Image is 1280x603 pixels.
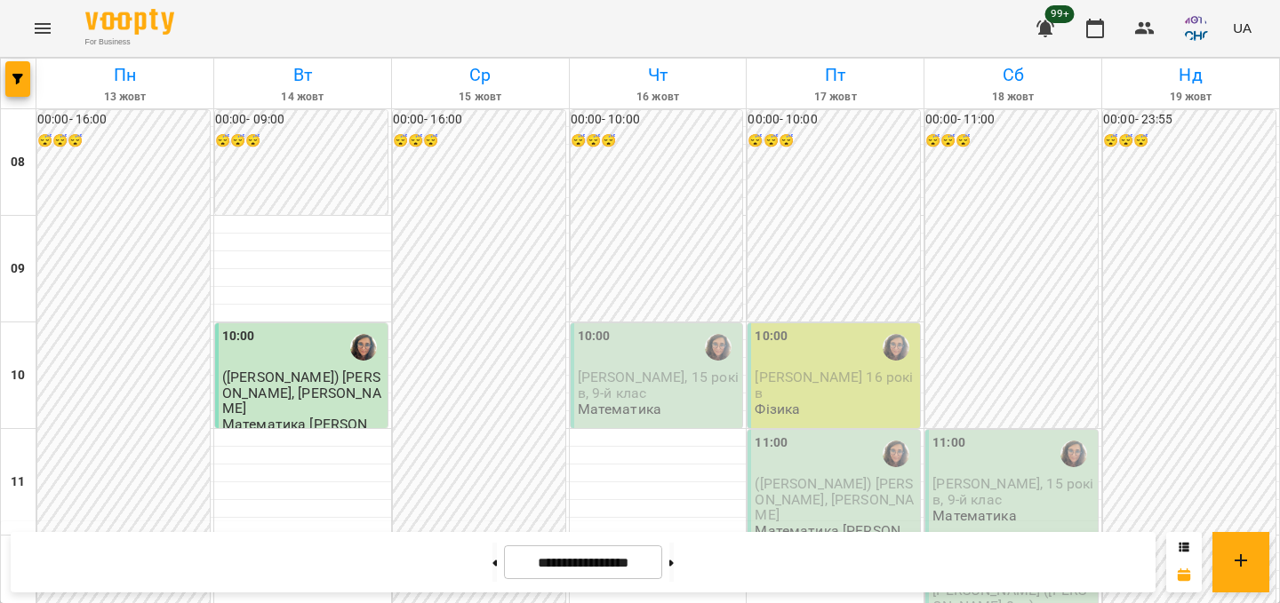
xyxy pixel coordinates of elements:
h6: 00:00 - 16:00 [37,110,210,130]
h6: 😴😴😴 [748,131,920,151]
span: UA [1233,19,1252,37]
img: Кулебякіна Ольга [883,334,909,361]
h6: Вт [217,61,388,89]
h6: 😴😴😴 [571,131,743,151]
h6: 00:00 - 23:55 [1103,110,1276,130]
h6: 13 жовт [39,89,211,106]
label: 10:00 [755,327,788,346]
h6: 00:00 - 16:00 [393,110,565,130]
span: [PERSON_NAME], 15 років, 9-й клас [578,369,739,401]
h6: 15 жовт [395,89,566,106]
h6: 18 жовт [927,89,1099,106]
h6: Сб [927,61,1099,89]
span: [PERSON_NAME], 15 років, 9-й клас [932,475,1093,507]
button: Menu [21,7,64,50]
span: ([PERSON_NAME]) [PERSON_NAME], [PERSON_NAME] [755,475,914,523]
h6: Ср [395,61,566,89]
label: 10:00 [578,327,611,346]
p: Фізика [755,401,800,417]
h6: 14 жовт [217,89,388,106]
h6: 08 [11,153,25,172]
h6: 😴😴😴 [37,131,210,151]
h6: Пн [39,61,211,89]
span: For Business [85,36,174,48]
img: Кулебякіна Ольга [1060,440,1087,467]
h6: Чт [572,61,744,89]
img: Кулебякіна Ольга [883,440,909,467]
span: 99+ [1045,5,1075,23]
h6: 00:00 - 09:00 [215,110,388,130]
button: UA [1226,12,1259,44]
label: 10:00 [222,327,255,346]
h6: 😴😴😴 [215,131,388,151]
p: Математика [PERSON_NAME] [222,417,384,448]
img: 44498c49d9c98a00586a399c9b723a73.png [1183,16,1208,41]
h6: 17 жовт [749,89,921,106]
img: Кулебякіна Ольга [705,334,732,361]
span: ([PERSON_NAME]) [PERSON_NAME], [PERSON_NAME] [222,369,381,417]
p: Математика [578,401,661,417]
span: [PERSON_NAME] 16 років [755,369,913,401]
h6: 09 [11,259,25,279]
label: 11:00 [755,433,788,453]
h6: 😴😴😴 [1103,131,1276,151]
h6: 😴😴😴 [393,131,565,151]
h6: Нд [1105,61,1276,89]
h6: Пт [749,61,921,89]
h6: 11 [11,472,25,492]
p: Математика [932,508,1016,523]
img: Voopty Logo [85,9,174,35]
h6: 00:00 - 10:00 [571,110,743,130]
h6: 00:00 - 11:00 [925,110,1098,130]
h6: 10 [11,366,25,385]
h6: 16 жовт [572,89,744,106]
h6: 19 жовт [1105,89,1276,106]
h6: 00:00 - 10:00 [748,110,920,130]
label: 11:00 [932,433,965,453]
img: Кулебякіна Ольга [350,334,377,361]
h6: 😴😴😴 [925,131,1098,151]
